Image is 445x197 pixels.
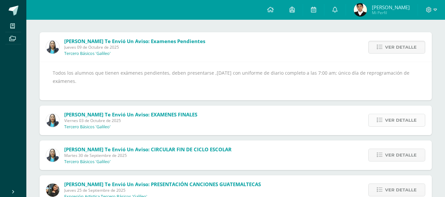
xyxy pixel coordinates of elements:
[64,44,205,50] span: Jueves 09 de Octubre de 2025
[64,124,111,130] p: Tercero Básicos 'Galileo'
[64,38,205,44] span: [PERSON_NAME] te envió un aviso: examenes pendientes
[64,181,261,187] span: [PERSON_NAME] te envió un aviso: PRESENTACIÓN CANCIONES GUATEMALTECAS
[64,111,197,118] span: [PERSON_NAME] te envió un aviso: EXAMENES FINALES
[53,69,419,94] div: Todos los alumnos que tienen exámenes pendientes, deben presentarse ,[DATE] con uniforme de diari...
[64,118,197,123] span: Viernes 03 de Octubre de 2025
[354,3,367,16] img: e90c2cd1af546e64ff64d7bafb71748d.png
[64,187,261,193] span: Jueves 25 de Septiembre de 2025
[385,114,417,126] span: Ver detalle
[46,40,59,54] img: 49168807a2b8cca0ef2119beca2bd5ad.png
[385,41,417,53] span: Ver detalle
[46,149,59,162] img: 49168807a2b8cca0ef2119beca2bd5ad.png
[46,184,59,197] img: afbb90b42ddb8510e0c4b806fbdf27cc.png
[46,114,59,127] img: 49168807a2b8cca0ef2119beca2bd5ad.png
[64,146,232,153] span: [PERSON_NAME] te envió un aviso: CIRCULAR FIN DE CICLO ESCOLAR
[64,51,111,56] p: Tercero Básicos 'Galileo'
[385,149,417,161] span: Ver detalle
[385,184,417,196] span: Ver detalle
[64,153,232,158] span: Martes 30 de Septiembre de 2025
[372,10,410,15] span: Mi Perfil
[64,159,111,164] p: Tercero Básicos 'Galileo'
[372,4,410,11] span: [PERSON_NAME]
